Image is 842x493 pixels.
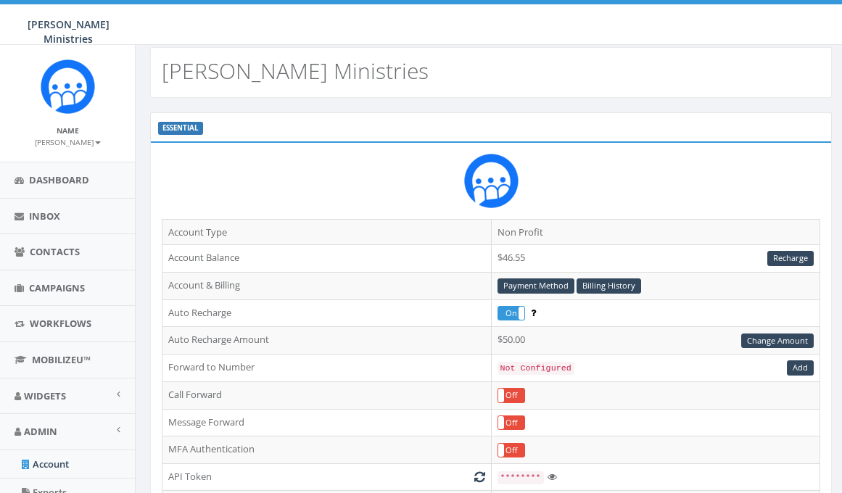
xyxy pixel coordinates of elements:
td: Forward to Number [162,355,492,382]
small: [PERSON_NAME] [35,137,101,147]
label: Off [498,389,525,402]
span: [PERSON_NAME] Ministries [28,17,110,46]
a: Change Amount [741,333,814,349]
td: Auto Recharge [162,299,492,327]
a: Payment Method [498,278,574,294]
a: [PERSON_NAME] [35,135,101,148]
span: Workflows [30,317,91,330]
a: Billing History [577,278,641,294]
a: Recharge [767,251,814,266]
label: Off [498,416,525,430]
td: MFA Authentication [162,436,492,464]
td: Account Type [162,219,492,245]
a: Add [787,360,814,376]
div: OnOff [498,443,526,458]
div: OnOff [498,306,526,321]
td: Message Forward [162,409,492,436]
code: Not Configured [498,362,574,375]
span: Enable to prevent campaign failure. [531,306,536,319]
td: $50.00 [491,327,820,355]
span: Campaigns [29,281,85,294]
small: Name [57,125,79,136]
td: Call Forward [162,381,492,409]
span: MobilizeU™ [32,353,91,366]
td: Account & Billing [162,272,492,299]
span: Dashboard [29,173,89,186]
img: Rally_Corp_Icon.png [464,154,519,208]
i: Generate New Token [474,472,485,481]
td: Non Profit [491,219,820,245]
img: Rally_Corp_Icon.png [41,59,95,114]
td: Account Balance [162,245,492,273]
td: $46.55 [491,245,820,273]
td: Auto Recharge Amount [162,327,492,355]
td: API Token [162,464,492,491]
div: OnOff [498,415,526,431]
span: Contacts [30,245,80,258]
div: OnOff [498,388,526,403]
span: Inbox [29,210,60,223]
h2: [PERSON_NAME] Ministries [162,59,429,83]
span: Widgets [24,389,66,402]
label: ESSENTIAL [158,122,203,135]
label: On [498,307,525,320]
span: Admin [24,425,57,438]
label: Off [498,444,525,457]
